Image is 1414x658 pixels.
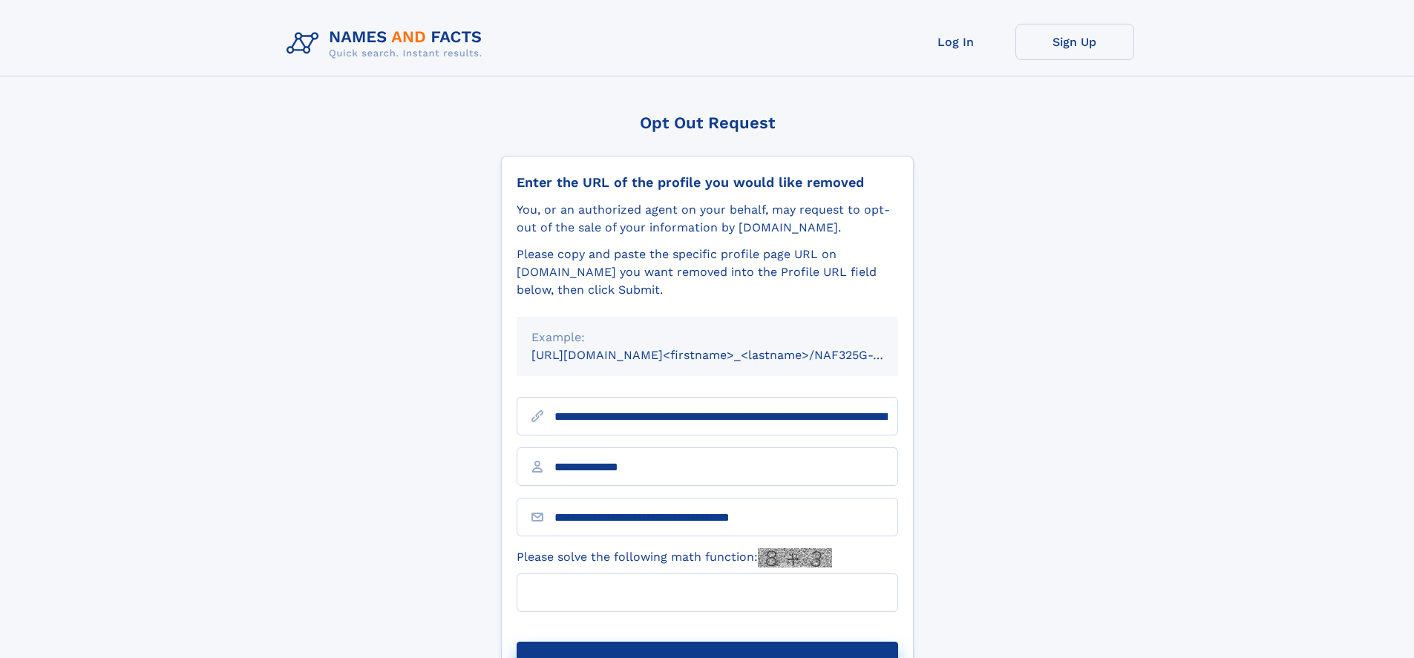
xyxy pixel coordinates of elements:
[517,174,898,191] div: Enter the URL of the profile you would like removed
[531,348,926,362] small: [URL][DOMAIN_NAME]<firstname>_<lastname>/NAF325G-xxxxxxxx
[897,24,1015,60] a: Log In
[517,246,898,299] div: Please copy and paste the specific profile page URL on [DOMAIN_NAME] you want removed into the Pr...
[1015,24,1134,60] a: Sign Up
[517,548,832,567] label: Please solve the following math function:
[531,329,883,346] div: Example:
[281,24,494,64] img: Logo Names and Facts
[517,201,898,237] div: You, or an authorized agent on your behalf, may request to opt-out of the sale of your informatio...
[501,113,914,132] div: Opt Out Request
